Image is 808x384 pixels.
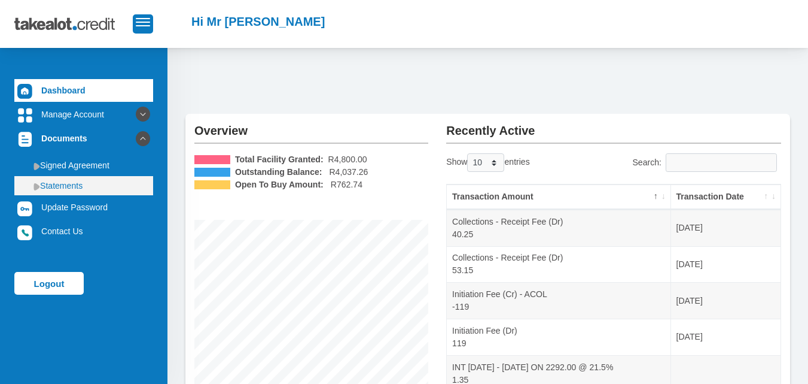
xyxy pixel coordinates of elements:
[14,103,153,126] a: Manage Account
[467,153,504,172] select: Showentries
[671,210,780,246] td: [DATE]
[14,220,153,243] a: Contact Us
[671,319,780,355] td: [DATE]
[447,185,670,210] th: Transaction Amount: activate to sort column descending
[447,246,670,283] td: Collections - Receipt Fee (Dr) 53.15
[447,282,670,319] td: Initiation Fee (Cr) - ACOL -119
[14,9,133,39] img: takealot_credit_logo.svg
[235,179,324,191] b: Open To Buy Amount:
[235,166,322,179] b: Outstanding Balance:
[14,79,153,102] a: Dashboard
[632,153,781,172] label: Search:
[191,14,325,29] h2: Hi Mr [PERSON_NAME]
[33,183,40,191] img: menu arrow
[328,153,367,166] span: R4,800.00
[446,114,781,138] h2: Recently Active
[671,185,780,210] th: Transaction Date: activate to sort column ascending
[235,153,324,166] b: Total Facility Granted:
[447,319,670,355] td: Initiation Fee (Dr) 119
[671,246,780,283] td: [DATE]
[194,114,428,138] h2: Overview
[14,156,153,175] a: Signed Agreement
[331,179,362,191] span: R762.74
[329,166,368,179] span: R4,037.26
[14,272,84,295] a: Logout
[14,196,153,219] a: Update Password
[14,127,153,150] a: Documents
[447,210,670,246] td: Collections - Receipt Fee (Dr) 40.25
[671,282,780,319] td: [DATE]
[33,162,40,170] img: menu arrow
[666,153,777,172] input: Search:
[446,153,529,172] label: Show entries
[14,176,153,195] a: Statements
